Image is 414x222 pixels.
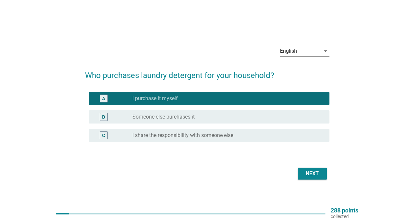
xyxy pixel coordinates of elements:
[321,47,329,55] i: arrow_drop_down
[132,114,195,120] label: Someone else purchases it
[298,168,327,180] button: Next
[331,213,358,219] p: collected
[102,95,105,102] div: A
[132,132,233,139] label: I share the responsibility with someone else
[132,95,178,102] label: I purchase it myself
[102,114,105,121] div: B
[280,48,297,54] div: English
[331,208,358,213] p: 288 points
[303,170,321,178] div: Next
[102,132,105,139] div: C
[85,63,329,81] h2: Who purchases laundry detergent for your household?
